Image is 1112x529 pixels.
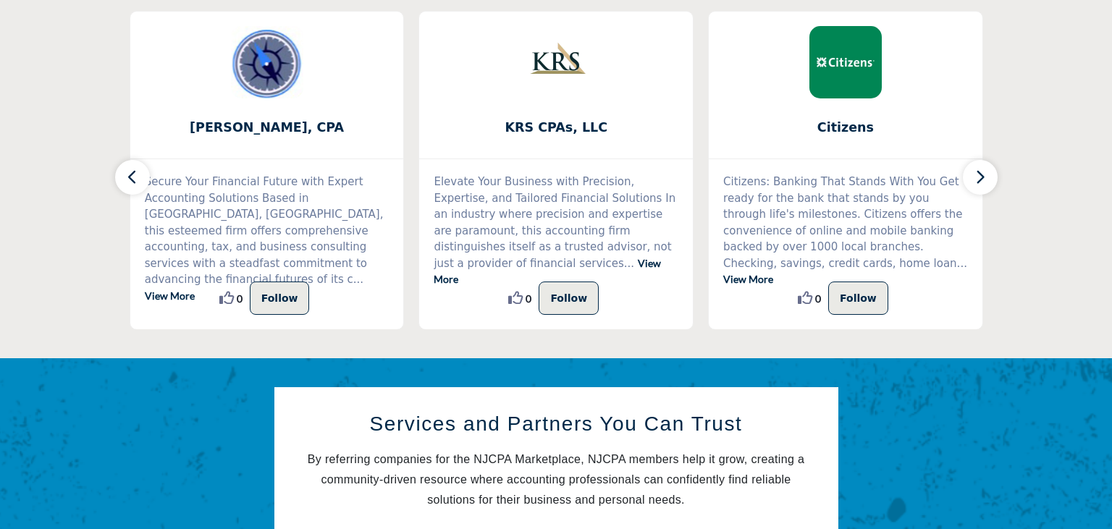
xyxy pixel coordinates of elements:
span: KRS CPAs, LLC [441,118,671,137]
span: [PERSON_NAME], CPA [152,118,382,137]
p: Follow [261,289,298,307]
p: Citizens: Banking That Stands With You Get ready for the bank that stands by you through life's m... [723,174,968,288]
span: 0 [815,291,821,306]
button: Follow [828,282,888,315]
a: KRS CPAs, LLC [419,109,693,147]
span: ... [624,257,634,270]
a: View More [434,257,660,286]
h2: Services and Partners You Can Trust [307,409,806,439]
a: View More [145,289,195,302]
img: Citizens [809,26,882,98]
img: KRS CPAs, LLC [520,26,592,98]
p: By referring companies for the NJCPA Marketplace, NJCPA members help it grow, creating a communit... [307,449,806,510]
span: 0 [526,291,531,306]
span: Citizens [730,118,961,137]
p: Follow [840,289,877,307]
b: Joseph J. Gormley, CPA [152,109,382,147]
span: 0 [237,291,243,306]
a: View More [723,273,773,285]
a: Citizens [709,109,982,147]
a: [PERSON_NAME], CPA [130,109,404,147]
p: Follow [550,289,587,307]
p: Elevate Your Business with Precision, Expertise, and Tailored Financial Solutions In an industry ... [434,174,678,288]
b: KRS CPAs, LLC [441,109,671,147]
p: Secure Your Financial Future with Expert Accounting Solutions Based in [GEOGRAPHIC_DATA], [GEOGRA... [145,174,389,304]
button: Follow [539,282,599,315]
b: Citizens [730,109,961,147]
button: Follow [250,282,310,315]
span: ... [353,273,363,286]
span: ... [957,257,967,270]
img: Joseph J. Gormley, CPA [231,26,303,98]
